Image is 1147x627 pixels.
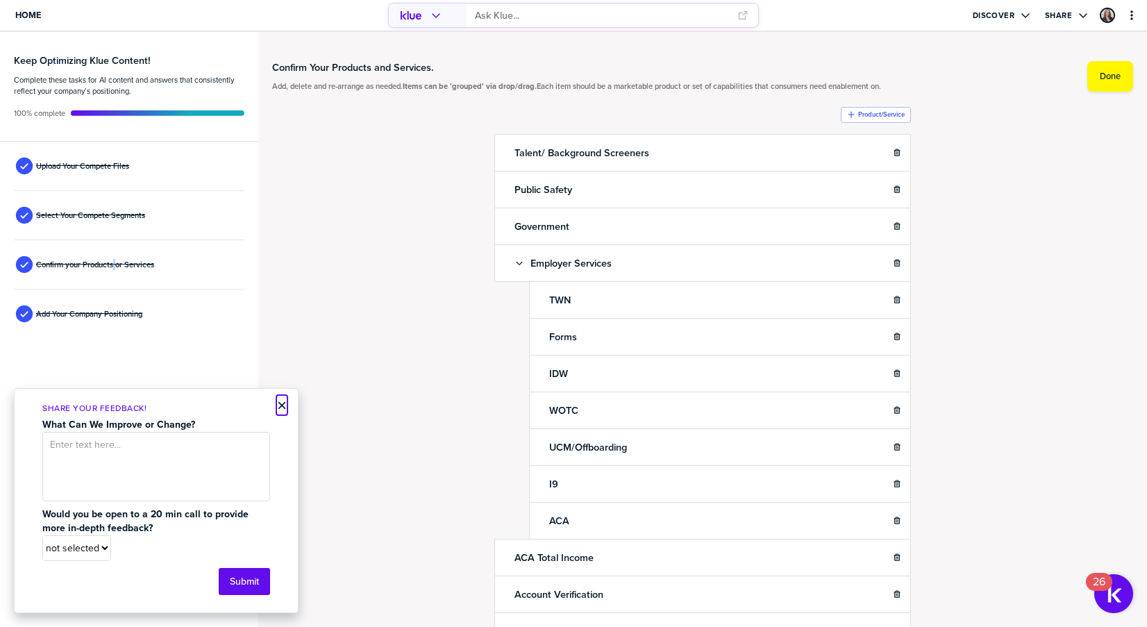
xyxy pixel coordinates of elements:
[546,511,572,530] h2: ACA
[42,403,270,415] p: Share Your Feedback!
[546,327,580,346] h2: Forms
[42,507,251,535] strong: Would you be open to a 20 min call to provide more in-depth feedback?
[219,568,270,595] button: Submit
[15,9,41,21] span: Home
[546,364,571,383] h2: IDW
[403,81,537,92] strong: Items can be 'grouped' via drop/drag.
[1100,71,1121,82] label: Done
[512,217,572,236] h2: Government
[42,417,195,432] strong: What Can We Improve or Change?
[512,143,652,162] h2: Talent/ Background Screeners
[546,474,561,494] h2: I9
[512,180,575,199] h2: Public Safety
[973,10,1014,20] label: Discover
[14,74,244,97] span: Complete these tasks for AI content and answers that consistently reflect your company’s position...
[528,253,614,273] h2: Employer Services
[272,61,881,74] h1: Confirm Your Products and Services.
[546,290,573,310] h2: TWN
[14,108,65,119] span: Active
[1101,9,1114,22] img: 6f19c85d7b49335d93a736774709eace-sml.png
[36,160,129,172] span: Upload Your Compete Files
[858,110,905,119] label: Product/Service
[1045,10,1072,20] label: Share
[546,437,630,457] h2: UCM/Offboarding
[1093,582,1105,600] div: 26
[36,259,154,270] span: Confirm your Products or Services
[277,397,287,414] button: Close
[512,548,596,567] h2: ACA Total Income
[14,54,244,67] h3: Keep Optimizing Klue Content!
[512,585,606,604] h2: Account Verification
[546,401,581,420] h2: WOTC
[1098,6,1116,24] a: Edit Profile
[36,308,142,319] span: Add Your Company Positioning
[475,4,730,27] input: Ask Klue...
[36,210,145,221] span: Select Your Compete Segments
[1100,8,1115,23] div: Amanda Elisaia
[272,81,881,92] span: Add, delete and re-arrange as needed. Each item should be a marketable product or set of capabili...
[1094,574,1133,613] button: Open Resource Center, 26 new notifications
